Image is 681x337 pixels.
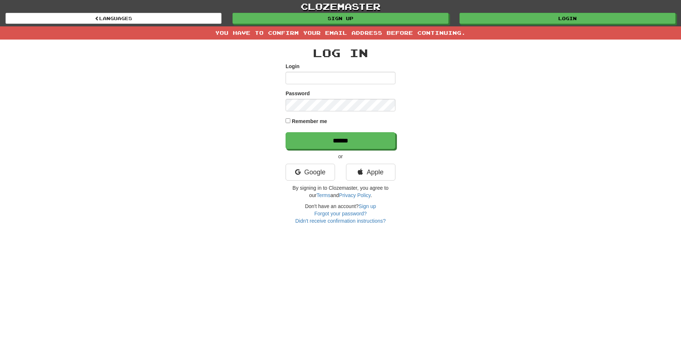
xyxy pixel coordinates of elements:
p: By signing in to Clozemaster, you agree to our and . [286,184,395,199]
h2: Log In [286,47,395,59]
a: Privacy Policy [339,192,371,198]
a: Terms [316,192,330,198]
a: Languages [5,13,222,24]
a: Login [459,13,676,24]
a: Didn't receive confirmation instructions? [295,218,386,224]
div: Don't have an account? [286,203,395,225]
p: or [286,153,395,160]
a: Forgot your password? [314,211,366,216]
label: Remember me [292,118,327,125]
a: Sign up [359,203,376,209]
label: Password [286,90,310,97]
a: Google [286,164,335,181]
label: Login [286,63,299,70]
a: Sign up [232,13,449,24]
a: Apple [346,164,395,181]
